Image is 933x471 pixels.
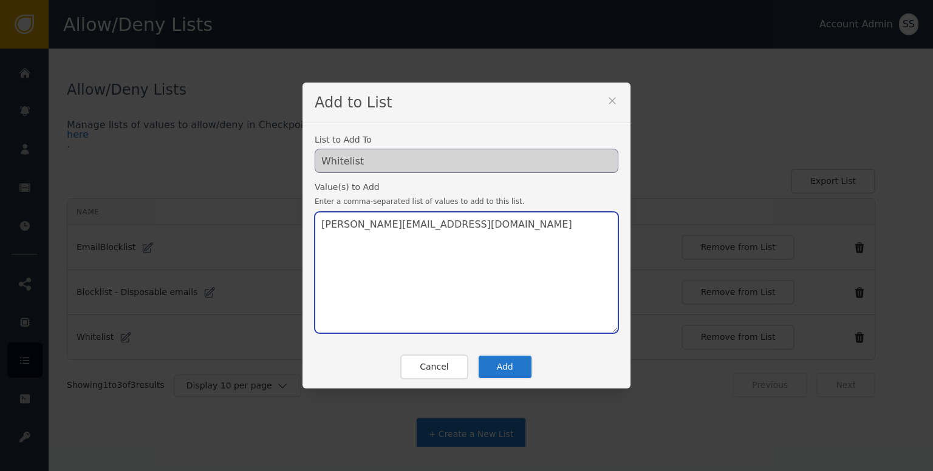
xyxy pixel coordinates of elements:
span: Enter a comma-separated list of values to add to this list. [315,196,618,207]
button: Cancel [400,354,468,379]
button: Add [477,354,533,379]
div: Add to List [302,83,631,123]
textarea: [PERSON_NAME][EMAIL_ADDRESS][DOMAIN_NAME] [315,212,618,333]
label: Value(s) to Add [315,183,618,191]
label: List to Add To [315,135,618,144]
